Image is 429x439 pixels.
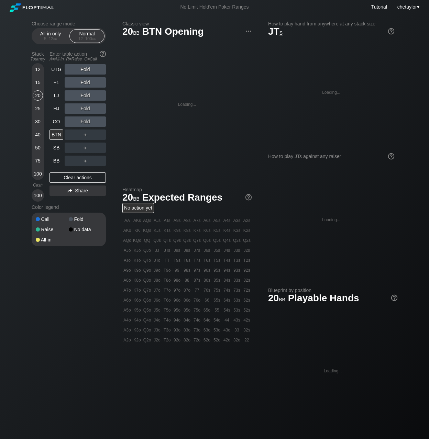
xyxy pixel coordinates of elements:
[268,292,397,304] h1: Playable Hands
[122,275,132,285] div: A8o
[202,285,212,295] div: 76s
[245,193,252,201] img: help.32db89a4.svg
[192,335,202,345] div: 72o
[232,266,242,275] div: 93s
[172,246,182,255] div: J9s
[65,103,106,114] div: Fold
[65,156,106,166] div: ＋
[322,90,340,95] div: Loading...
[242,226,252,235] div: K2s
[222,246,232,255] div: J4s
[33,169,43,179] div: 100
[162,335,172,345] div: T2o
[33,143,43,153] div: 50
[242,216,252,225] div: A2s
[192,285,202,295] div: 77
[49,116,63,127] div: CO
[162,236,172,245] div: QTs
[222,275,232,285] div: 84s
[152,335,162,345] div: J2o
[222,266,232,275] div: 94s
[65,143,106,153] div: ＋
[222,236,232,245] div: Q4s
[202,256,212,265] div: T6s
[232,295,242,305] div: 63s
[122,21,252,26] h2: Classic view
[172,236,182,245] div: Q9s
[172,335,182,345] div: 92o
[152,246,162,255] div: JJ
[122,266,132,275] div: A9o
[122,216,132,225] div: AA
[202,325,212,335] div: 63o
[49,103,63,114] div: HJ
[172,216,182,225] div: A9s
[33,130,43,140] div: 40
[192,216,202,225] div: A7s
[162,256,172,265] div: TT
[172,305,182,315] div: 95o
[178,102,196,107] div: Loading...
[152,226,162,235] div: KJs
[192,246,202,255] div: J7s
[162,226,172,235] div: KTs
[232,325,242,335] div: 33
[202,275,212,285] div: 86s
[122,246,132,255] div: AJo
[396,3,420,11] div: ▾
[232,226,242,235] div: K3s
[142,325,152,335] div: Q3o
[36,36,65,41] div: 5 – 12
[36,237,69,242] div: All-in
[121,192,141,204] span: 20
[32,21,106,26] h2: Choose range mode
[142,226,152,235] div: KQs
[65,116,106,127] div: Fold
[202,236,212,245] div: Q6s
[49,156,63,166] div: BB
[212,285,222,295] div: 75s
[142,256,152,265] div: QTo
[132,216,142,225] div: AKs
[99,50,107,58] img: help.32db89a4.svg
[202,295,212,305] div: 66
[202,305,212,315] div: 65o
[202,216,212,225] div: A6s
[212,256,222,265] div: T5s
[122,325,132,335] div: A3o
[192,256,202,265] div: T7s
[133,29,140,36] span: bb
[32,202,106,213] div: Color legend
[152,275,162,285] div: J8o
[142,236,152,245] div: QQ
[33,90,43,101] div: 20
[182,226,192,235] div: K8s
[268,26,283,37] span: JT
[242,335,252,345] div: 22
[268,154,394,159] div: How to play JTs against any raiser
[152,295,162,305] div: J6o
[162,285,172,295] div: T7o
[172,226,182,235] div: K9s
[162,246,172,255] div: JTs
[232,335,242,345] div: 32o
[232,315,242,325] div: 43s
[122,187,252,192] h2: Heatmap
[279,29,283,36] span: s
[152,216,162,225] div: AJs
[397,4,417,10] span: chetaylor
[49,185,106,196] div: Share
[69,217,102,222] div: Fold
[192,275,202,285] div: 87s
[49,143,63,153] div: SB
[222,325,232,335] div: 43o
[222,256,232,265] div: T4s
[242,325,252,335] div: 32s
[132,236,142,245] div: KQo
[142,295,152,305] div: Q6o
[142,335,152,345] div: Q2o
[122,285,132,295] div: A7o
[152,305,162,315] div: J5o
[162,216,172,225] div: ATs
[182,256,192,265] div: T8s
